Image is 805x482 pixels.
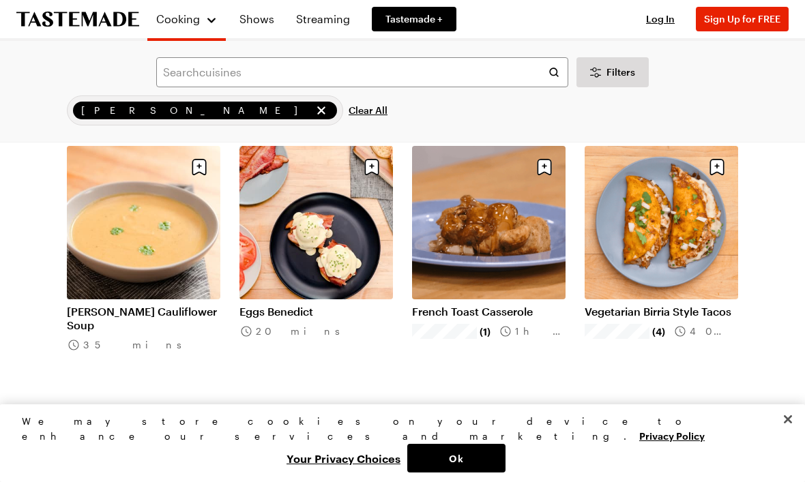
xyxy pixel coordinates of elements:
button: Close [773,404,803,434]
button: Log In [633,12,688,26]
button: Ok [407,444,506,472]
div: Privacy [22,414,772,472]
span: Filters [606,65,635,79]
a: To Tastemade Home Page [16,12,139,27]
button: Desktop filters [576,57,649,87]
span: Tastemade + [385,12,443,26]
button: remove Frankie Celenza [314,103,329,118]
button: Save recipe [359,154,385,180]
span: [PERSON_NAME] [81,103,311,118]
button: Cooking [156,5,218,33]
span: Cooking [156,12,200,25]
button: Your Privacy Choices [280,444,407,472]
a: Eggs Benedict [239,305,393,318]
button: Save recipe [531,154,557,180]
a: [PERSON_NAME] Cauliflower Soup [67,305,220,332]
a: Vegetarian Birria Style Tacos [585,305,738,318]
a: French Toast Casserole [412,305,566,318]
a: Tastemade + [372,7,456,31]
button: Save recipe [186,154,212,180]
span: Log In [646,13,675,25]
button: Clear All [349,95,387,125]
span: Clear All [349,104,387,117]
div: We may store cookies on your device to enhance our services and marketing. [22,414,772,444]
a: More information about your privacy, opens in a new tab [639,429,705,442]
button: Sign Up for FREE [696,7,789,31]
span: Sign Up for FREE [704,13,780,25]
button: Save recipe [704,154,730,180]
